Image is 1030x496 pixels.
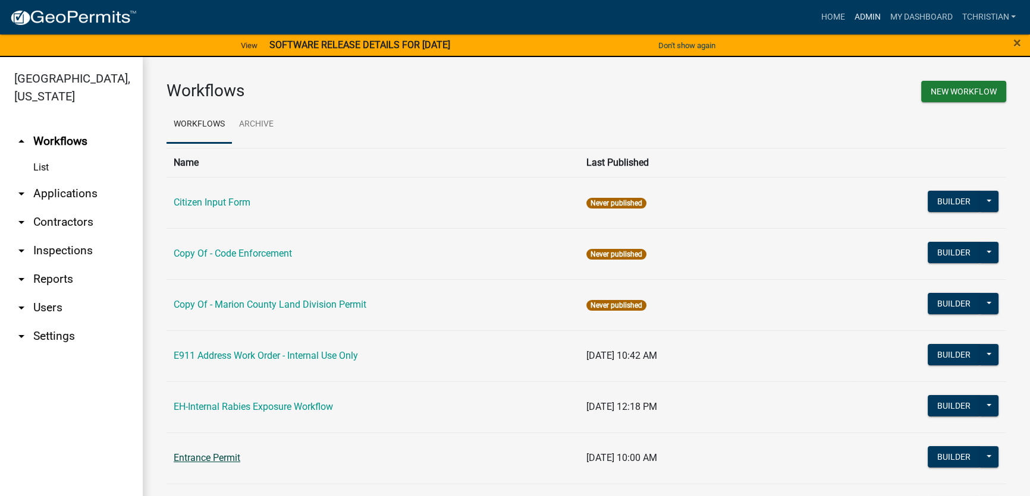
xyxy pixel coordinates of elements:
button: Close [1013,36,1021,50]
i: arrow_drop_down [14,244,29,258]
a: tchristian [957,6,1020,29]
a: Copy Of - Code Enforcement [174,248,292,259]
a: Archive [232,106,281,144]
button: Builder [928,446,980,467]
a: Entrance Permit [174,452,240,463]
button: Builder [928,242,980,263]
span: [DATE] 10:42 AM [586,350,657,361]
button: Builder [928,395,980,416]
a: Home [816,6,849,29]
i: arrow_drop_down [14,215,29,229]
span: Never published [586,198,646,208]
span: [DATE] 12:18 PM [586,401,657,412]
a: View [236,36,262,55]
button: Don't show again [654,36,720,55]
a: Citizen Input Form [174,197,250,208]
th: Last Published [579,148,852,177]
span: Never published [586,300,646,311]
strong: SOFTWARE RELEASE DETAILS FOR [DATE] [269,39,450,50]
th: Name [167,148,579,177]
a: E911 Address Work Order - Internal Use Only [174,350,358,361]
button: Builder [928,344,980,365]
h3: Workflows [167,81,577,101]
span: [DATE] 10:00 AM [586,452,657,463]
button: New Workflow [921,81,1006,102]
a: Copy Of - Marion County Land Division Permit [174,299,366,310]
span: × [1013,34,1021,51]
a: Workflows [167,106,232,144]
i: arrow_drop_down [14,329,29,343]
button: Builder [928,191,980,212]
a: Admin [849,6,885,29]
span: Never published [586,249,646,260]
i: arrow_drop_up [14,134,29,149]
i: arrow_drop_down [14,187,29,201]
button: Builder [928,293,980,314]
i: arrow_drop_down [14,272,29,286]
a: EH-Internal Rabies Exposure Workflow [174,401,333,412]
i: arrow_drop_down [14,301,29,315]
a: My Dashboard [885,6,957,29]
